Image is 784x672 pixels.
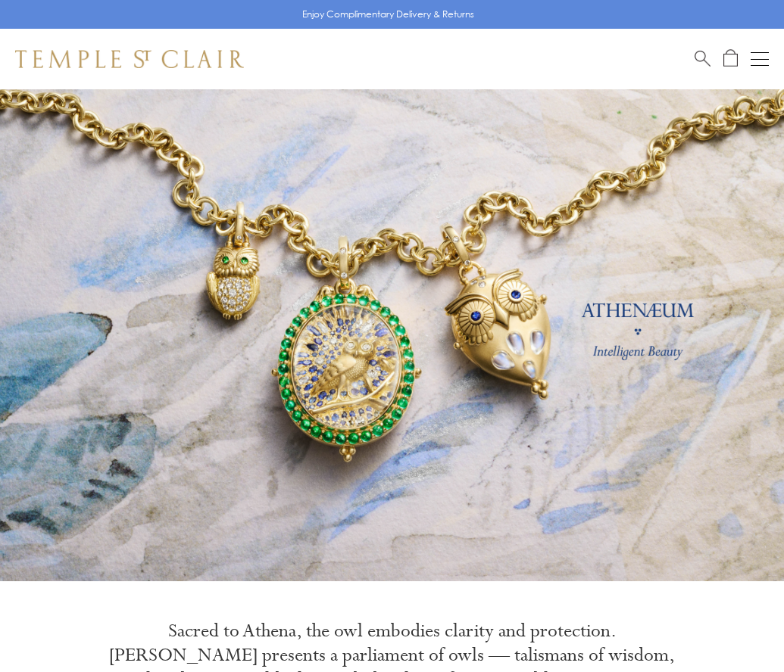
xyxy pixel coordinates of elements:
button: Open navigation [751,50,769,68]
a: Search [695,49,711,68]
a: Open Shopping Bag [723,49,738,68]
img: Temple St. Clair [15,50,244,68]
p: Enjoy Complimentary Delivery & Returns [302,7,474,22]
